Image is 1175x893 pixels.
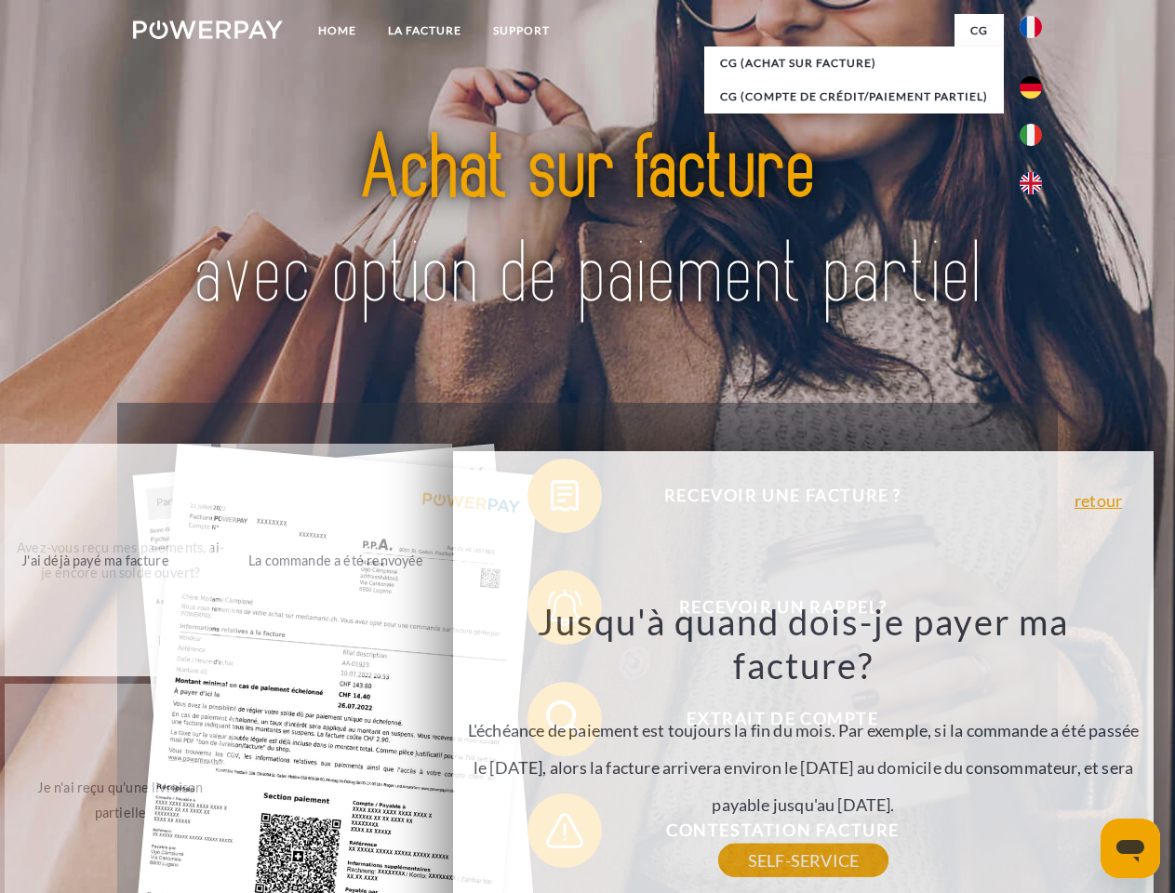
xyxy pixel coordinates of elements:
[178,89,997,356] img: title-powerpay_fr.svg
[372,14,477,47] a: LA FACTURE
[133,20,283,39] img: logo-powerpay-white.svg
[1020,124,1042,146] img: it
[1075,492,1122,509] a: retour
[1020,16,1042,38] img: fr
[232,547,441,572] div: La commande a été renvoyée
[477,14,566,47] a: Support
[718,844,888,877] a: SELF-SERVICE
[16,775,225,825] div: Je n'ai reçu qu'une livraison partielle
[1101,819,1160,878] iframe: Bouton de lancement de la fenêtre de messagerie
[1020,172,1042,194] img: en
[704,80,1004,113] a: CG (Compte de crédit/paiement partiel)
[955,14,1004,47] a: CG
[704,47,1004,80] a: CG (achat sur facture)
[302,14,372,47] a: Home
[1020,76,1042,99] img: de
[464,599,1143,688] h3: Jusqu'à quand dois-je payer ma facture?
[464,599,1143,860] div: L'échéance de paiement est toujours la fin du mois. Par exemple, si la commande a été passée le [...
